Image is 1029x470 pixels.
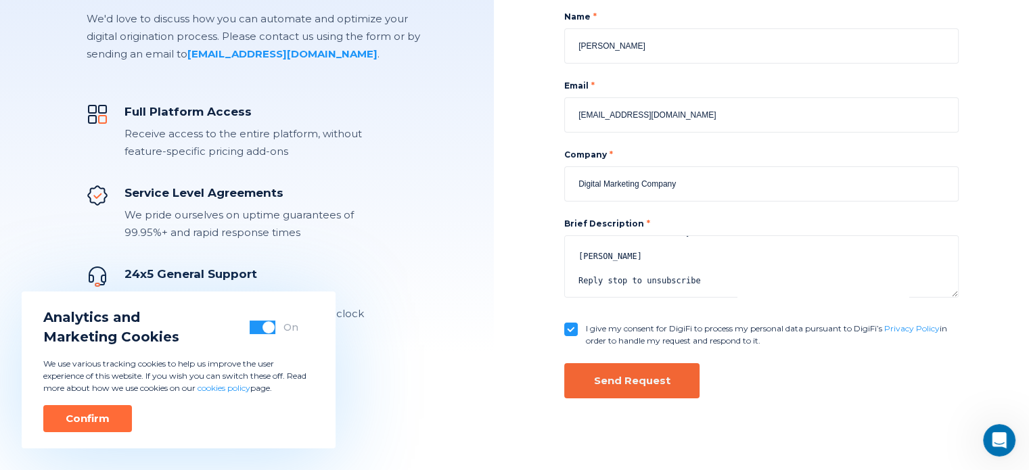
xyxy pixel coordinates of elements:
div: Our world-class customer success team provides real-time assistance around the clock [124,287,364,323]
label: Name [564,11,959,23]
span: Analytics and [43,308,179,327]
label: I give my consent for DigiFi to process my personal data pursuant to DigiFi’s in order to handle ... [586,323,959,347]
div: Full Platform Access [124,103,364,120]
label: Company [564,149,959,161]
iframe: Intercom live chat [983,424,1015,456]
p: We'd love to discuss how you can automate and optimize your digital origination process. Please c... [87,10,421,63]
label: Email [564,80,959,92]
p: We use various tracking cookies to help us improve the user experience of this website. If you wi... [43,358,314,394]
span: Marketing Cookies [43,327,179,347]
div: We pride ourselves on uptime guarantees of 99.95%+ and rapid response times [124,206,364,241]
div: Send Request [594,374,670,387]
div: 24x5 General Support [124,266,364,282]
div: Receive access to the entire platform, without feature-specific pricing add-ons [124,125,364,160]
a: cookies policy [198,383,250,393]
textarea: Hi, Want to rank higher on Google with zero monthly fees? Our Pay-Per-Performance SEO means you o... [564,235,959,298]
a: [EMAIL_ADDRESS][DOMAIN_NAME] [187,47,378,60]
label: Brief Description [564,218,650,229]
div: On [283,321,298,334]
div: Service Level Agreements [124,185,364,201]
div: Confirm [66,412,110,425]
button: Confirm [43,405,132,432]
button: Send Request [564,363,700,398]
a: Privacy Policy [884,323,940,333]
